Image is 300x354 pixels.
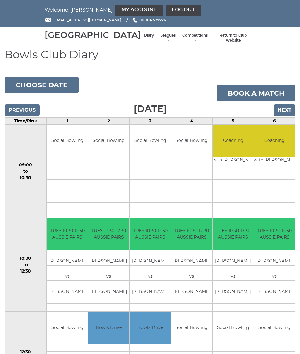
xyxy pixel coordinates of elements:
td: TUES 10.30-12.30 AUSSIE PAIRS [171,218,212,250]
td: TUES 10.30-12.30 AUSSIE PAIRS [47,218,88,250]
td: 10:30 to 12:30 [5,218,47,312]
input: Next [274,104,295,116]
td: Social Bowling [171,312,212,344]
td: with [PERSON_NAME] and [PERSON_NAME] [213,157,254,164]
td: Social Bowling [171,125,212,157]
td: Bowls Drive [130,312,171,344]
td: [PERSON_NAME] [254,258,295,265]
td: [PERSON_NAME] [47,288,88,296]
td: vs [47,273,88,281]
a: Phone us 01964 537776 [132,17,166,23]
a: Return to Club Website [214,33,253,43]
td: [PERSON_NAME] [88,288,129,296]
span: 01964 537776 [141,18,166,22]
td: vs [254,273,295,281]
td: Social Bowling [254,312,295,344]
td: [PERSON_NAME] [213,288,254,296]
a: Competitions [182,33,208,43]
td: TUES 10.30-12.30 AUSSIE PAIRS [130,218,171,250]
div: [GEOGRAPHIC_DATA] [45,30,141,40]
a: Book a match [217,85,295,101]
td: [PERSON_NAME] [130,258,171,265]
td: 2 [88,118,130,125]
td: TUES 10.30-12.30 AUSSIE PAIRS [254,218,295,250]
td: TUES 10.30-12.30 AUSSIE PAIRS [88,218,129,250]
a: My Account [115,5,163,16]
h1: Bowls Club Diary [5,49,295,68]
span: [EMAIL_ADDRESS][DOMAIN_NAME] [53,18,121,22]
td: Social Bowling [213,312,254,344]
a: Leagues [160,33,176,43]
td: [PERSON_NAME] [88,258,129,265]
img: Email [45,18,51,22]
td: [PERSON_NAME] [213,258,254,265]
td: [PERSON_NAME] [171,288,212,296]
a: Diary [144,33,154,38]
td: TUES 10.30-12.30 AUSSIE PAIRS [213,218,254,250]
td: 5 [212,118,254,125]
td: [PERSON_NAME] [254,288,295,296]
td: 09:00 to 10:30 [5,125,47,218]
td: Social Bowling [47,125,88,157]
button: Choose date [5,77,79,93]
td: vs [213,273,254,281]
td: with [PERSON_NAME] and [PERSON_NAME] [254,157,295,164]
td: 6 [254,118,295,125]
td: vs [88,273,129,281]
td: Time/Rink [5,118,47,125]
td: [PERSON_NAME] [47,258,88,265]
a: Email [EMAIL_ADDRESS][DOMAIN_NAME] [45,17,121,23]
td: [PERSON_NAME] [171,258,212,265]
input: Previous [5,104,40,116]
td: Social Bowling [47,312,88,344]
td: Coaching [213,125,254,157]
a: Log out [166,5,201,16]
nav: Welcome, [PERSON_NAME]! [45,5,256,16]
td: Social Bowling [88,125,129,157]
td: 3 [129,118,171,125]
td: Bowls Drive [88,312,129,344]
td: vs [130,273,171,281]
td: Social Bowling [130,125,171,157]
td: vs [171,273,212,281]
img: Phone us [133,18,137,23]
td: 4 [171,118,213,125]
td: 1 [46,118,88,125]
td: Coaching [254,125,295,157]
td: [PERSON_NAME] [130,288,171,296]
